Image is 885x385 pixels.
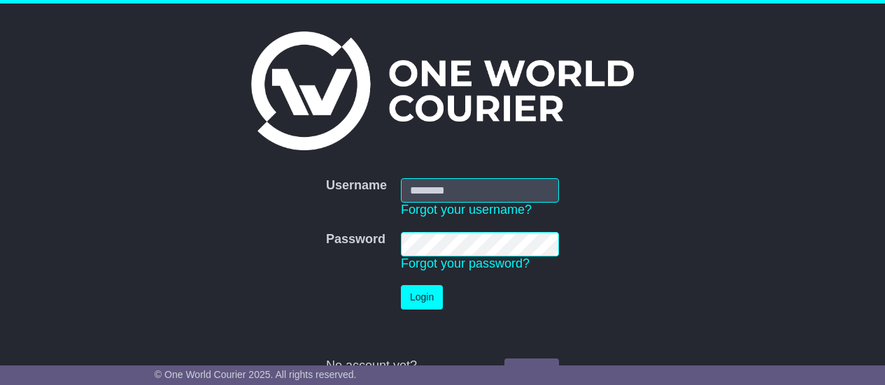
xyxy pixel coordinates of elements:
a: Register [504,358,559,383]
a: Forgot your password? [401,256,530,270]
button: Login [401,285,443,310]
span: © One World Courier 2025. All rights reserved. [155,369,357,380]
label: Password [326,232,385,247]
a: Forgot your username? [401,203,532,217]
div: No account yet? [326,358,559,374]
label: Username [326,178,387,194]
img: One World [251,31,633,150]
